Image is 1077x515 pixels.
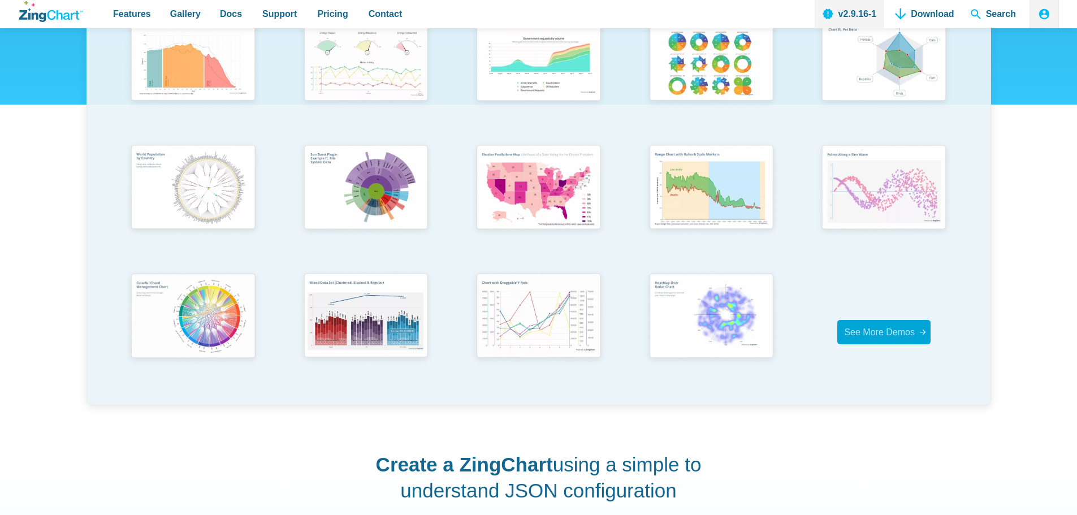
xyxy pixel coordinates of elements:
img: Chart with Draggable Y-Axis [469,268,607,367]
strong: Create a ZingChart [376,453,553,475]
span: Features [113,6,151,21]
a: Election Predictions Map [452,140,625,268]
a: Pie Transform Options [625,11,798,139]
img: Animated Radar Chart ft. Pet Data [815,11,953,109]
span: Contact [369,6,403,21]
img: Heatmap Over Radar Chart [642,268,780,367]
img: Range Chart with Rultes & Scale Markers [642,140,780,239]
img: Population Distribution by Age Group in 2052 [124,11,262,109]
img: Responsive Live Update Dashboard [297,11,435,109]
h2: using a simple to understand JSON configuration [373,452,704,503]
img: Colorful Chord Management Chart [124,268,262,367]
a: Colorful Chord Management Chart [107,268,280,396]
span: Support [262,6,297,21]
span: Pricing [317,6,348,21]
span: Docs [220,6,242,21]
a: ZingChart Logo. Click to return to the homepage [19,1,83,22]
img: Points Along a Sine Wave [815,140,953,238]
a: Mixed Data Set (Clustered, Stacked, and Regular) [279,268,452,396]
img: World Population by Country [124,140,262,239]
a: Range Chart with Rultes & Scale Markers [625,140,798,268]
img: Mixed Data Set (Clustered, Stacked, and Regular) [297,268,435,366]
a: Responsive Live Update Dashboard [279,11,452,139]
a: Sun Burst Plugin Example ft. File System Data [279,140,452,268]
a: Area Chart (Displays Nodes on Hover) [452,11,625,139]
span: Gallery [170,6,201,21]
span: See More Demos [844,327,915,337]
img: Area Chart (Displays Nodes on Hover) [469,11,607,109]
img: Sun Burst Plugin Example ft. File System Data [297,140,435,238]
a: Population Distribution by Age Group in 2052 [107,11,280,139]
a: Chart with Draggable Y-Axis [452,268,625,396]
a: Points Along a Sine Wave [798,140,971,268]
a: See More Demos [837,320,931,344]
a: Heatmap Over Radar Chart [625,268,798,396]
img: Pie Transform Options [642,11,780,109]
a: World Population by Country [107,140,280,268]
img: Election Predictions Map [469,140,607,238]
a: Animated Radar Chart ft. Pet Data [798,11,971,139]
